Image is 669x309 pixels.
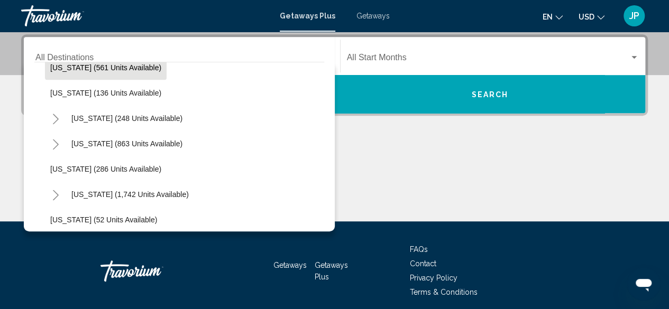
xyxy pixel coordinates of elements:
[66,182,194,207] button: [US_STATE] (1,742 units available)
[71,114,182,123] span: [US_STATE] (248 units available)
[410,288,478,296] a: Terms & Conditions
[21,5,269,26] a: Travorium
[45,108,66,129] button: Toggle New York (248 units available)
[66,132,188,156] button: [US_STATE] (863 units available)
[471,90,508,99] span: Search
[71,139,182,148] span: [US_STATE] (863 units available)
[66,106,188,130] button: [US_STATE] (248 units available)
[50,165,161,173] span: [US_STATE] (286 units available)
[543,13,553,21] span: en
[579,9,604,24] button: Change currency
[45,184,66,205] button: Toggle Pennsylvania (1,742 units available)
[315,261,348,281] a: Getaways Plus
[410,274,457,282] a: Privacy Policy
[24,37,645,113] div: Search widget
[410,259,436,268] a: Contact
[273,261,307,269] a: Getaways
[45,81,167,105] button: [US_STATE] (136 units available)
[45,133,66,154] button: Toggle North Carolina (863 units available)
[543,9,563,24] button: Change language
[410,245,428,254] a: FAQs
[45,55,167,80] button: [US_STATE] (561 units available)
[45,157,167,181] button: [US_STATE] (286 units available)
[50,89,161,97] span: [US_STATE] (136 units available)
[620,5,648,27] button: User Menu
[627,267,661,301] iframe: Button to launch messaging window
[356,12,390,20] a: Getaways
[100,255,206,287] a: Travorium
[71,190,189,199] span: [US_STATE] (1,742 units available)
[280,12,335,20] a: Getaways Plus
[629,11,639,21] span: JP
[579,13,594,21] span: USD
[50,63,161,72] span: [US_STATE] (561 units available)
[50,216,157,224] span: [US_STATE] (52 units available)
[335,75,646,113] button: Search
[45,208,162,232] button: [US_STATE] (52 units available)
